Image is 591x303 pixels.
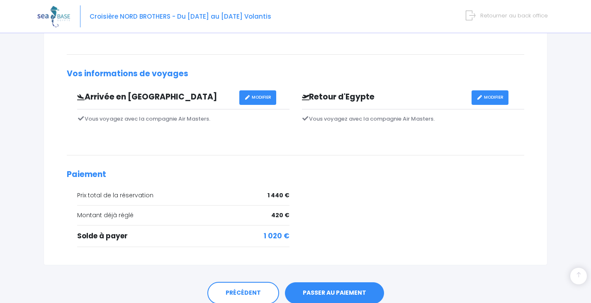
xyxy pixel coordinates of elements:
div: Solde à payer [77,231,289,242]
p: Vous voyagez avec la compagnie Air Masters. [302,115,525,123]
p: Vous voyagez avec la compagnie Air Masters. [77,115,289,123]
h3: Arrivée en [GEOGRAPHIC_DATA] [71,92,239,102]
h2: Paiement [67,170,524,179]
a: MODIFIER [472,90,508,105]
div: Montant déjà réglé [77,211,289,220]
span: 1 440 € [268,191,289,200]
div: Prix total de la réservation [77,191,289,200]
a: MODIFIER [239,90,276,105]
span: Retourner au back office [480,12,548,19]
h3: Retour d'Egypte [296,92,472,102]
span: 420 € [271,211,289,220]
span: 1 020 € [264,231,289,242]
h2: Vos informations de voyages [67,69,524,79]
span: Croisière NORD BROTHERS - Du [DATE] au [DATE] Volantis [90,12,271,21]
a: Retourner au back office [469,12,548,19]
